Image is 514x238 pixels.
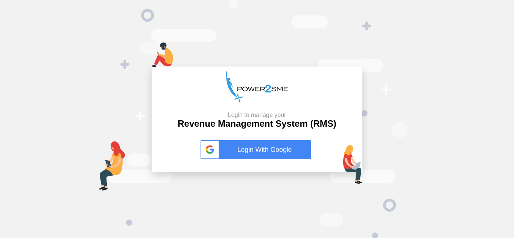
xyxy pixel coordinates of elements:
[201,140,313,159] a: Login With Google
[178,111,336,129] h2: Revenue Management System (RMS)
[99,141,125,191] img: tab-login.png
[178,111,336,118] small: Login to manage your
[226,71,288,102] img: p2s_logo.png
[198,132,316,167] button: Login With Google
[152,42,173,67] img: mob-login.png
[343,145,362,184] img: lap-login.png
